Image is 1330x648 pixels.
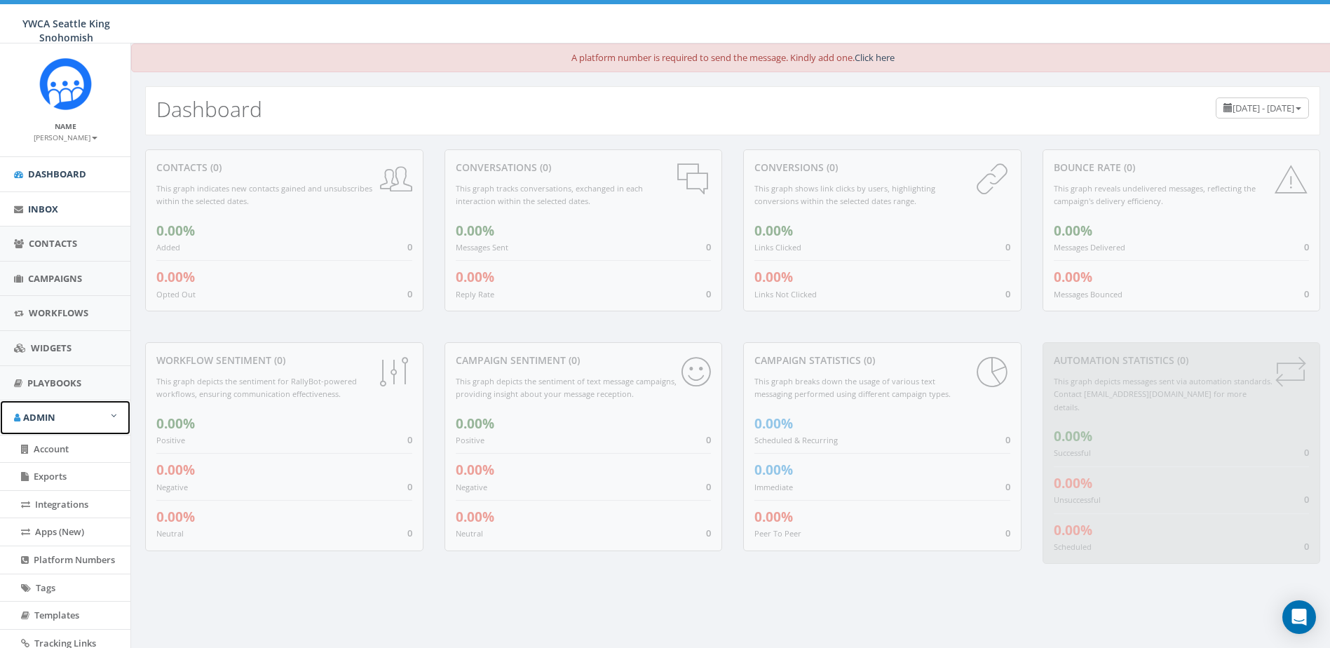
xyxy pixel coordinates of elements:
[407,288,412,300] span: 0
[35,498,88,511] span: Integrations
[1054,427,1092,445] span: 0.00%
[1054,376,1273,412] small: This graph depicts messages sent via automation standards. Contact [EMAIL_ADDRESS][DOMAIN_NAME] f...
[39,58,92,110] img: Rally_Corp_Icon_1.png
[566,353,580,367] span: (0)
[1054,353,1310,367] div: Automation Statistics
[706,480,711,493] span: 0
[28,272,82,285] span: Campaigns
[156,97,262,121] h2: Dashboard
[29,237,77,250] span: Contacts
[1054,222,1092,240] span: 0.00%
[55,121,76,131] small: Name
[855,51,895,64] a: Click here
[754,461,793,479] span: 0.00%
[28,168,86,180] span: Dashboard
[754,376,951,400] small: This graph breaks down the usage of various text messaging performed using different campaign types.
[824,161,838,174] span: (0)
[23,411,55,424] span: Admin
[35,525,84,538] span: Apps (New)
[754,183,935,207] small: This graph shows link clicks by users, highlighting conversions within the selected dates range.
[1054,541,1092,552] small: Scheduled
[706,288,711,300] span: 0
[1304,446,1309,459] span: 0
[156,376,357,400] small: This graph depicts the sentiment for RallyBot-powered workflows, ensuring communication effective...
[754,161,1010,175] div: conversions
[1054,474,1092,492] span: 0.00%
[1054,161,1310,175] div: Bounce Rate
[456,376,677,400] small: This graph depicts the sentiment of text message campaigns, providing insight about your message ...
[456,183,643,207] small: This graph tracks conversations, exchanged in each interaction within the selected dates.
[34,609,79,621] span: Templates
[1174,353,1188,367] span: (0)
[456,508,494,526] span: 0.00%
[34,133,97,142] small: [PERSON_NAME]
[156,289,196,299] small: Opted Out
[1054,447,1091,458] small: Successful
[22,17,110,44] span: YWCA Seattle King Snohomish
[537,161,551,174] span: (0)
[1304,288,1309,300] span: 0
[456,222,494,240] span: 0.00%
[29,306,88,319] span: Workflows
[754,528,801,539] small: Peer To Peer
[28,203,58,215] span: Inbox
[407,527,412,539] span: 0
[156,222,195,240] span: 0.00%
[156,414,195,433] span: 0.00%
[706,241,711,253] span: 0
[754,268,793,286] span: 0.00%
[1005,288,1010,300] span: 0
[31,342,72,354] span: Widgets
[156,242,180,252] small: Added
[1282,600,1316,634] div: Open Intercom Messenger
[1054,242,1125,252] small: Messages Delivered
[456,242,508,252] small: Messages Sent
[407,433,412,446] span: 0
[156,508,195,526] span: 0.00%
[407,241,412,253] span: 0
[754,414,793,433] span: 0.00%
[456,435,484,445] small: Positive
[27,377,81,389] span: Playbooks
[1233,102,1294,114] span: [DATE] - [DATE]
[754,353,1010,367] div: Campaign Statistics
[861,353,875,367] span: (0)
[456,461,494,479] span: 0.00%
[1304,540,1309,553] span: 0
[754,482,793,492] small: Immediate
[1005,527,1010,539] span: 0
[156,435,185,445] small: Positive
[456,268,494,286] span: 0.00%
[754,435,838,445] small: Scheduled & Recurring
[754,222,793,240] span: 0.00%
[456,161,712,175] div: conversations
[1121,161,1135,174] span: (0)
[1005,241,1010,253] span: 0
[456,482,487,492] small: Negative
[1005,480,1010,493] span: 0
[36,581,55,594] span: Tags
[1304,493,1309,506] span: 0
[407,480,412,493] span: 0
[1005,433,1010,446] span: 0
[208,161,222,174] span: (0)
[754,289,817,299] small: Links Not Clicked
[1054,268,1092,286] span: 0.00%
[456,528,483,539] small: Neutral
[156,183,372,207] small: This graph indicates new contacts gained and unsubscribes within the selected dates.
[34,553,115,566] span: Platform Numbers
[456,289,494,299] small: Reply Rate
[456,353,712,367] div: Campaign Sentiment
[456,414,494,433] span: 0.00%
[706,527,711,539] span: 0
[754,508,793,526] span: 0.00%
[156,268,195,286] span: 0.00%
[156,161,412,175] div: contacts
[34,470,67,482] span: Exports
[156,353,412,367] div: Workflow Sentiment
[1304,241,1309,253] span: 0
[1054,183,1256,207] small: This graph reveals undelivered messages, reflecting the campaign's delivery efficiency.
[706,433,711,446] span: 0
[1054,494,1101,505] small: Unsuccessful
[1054,289,1122,299] small: Messages Bounced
